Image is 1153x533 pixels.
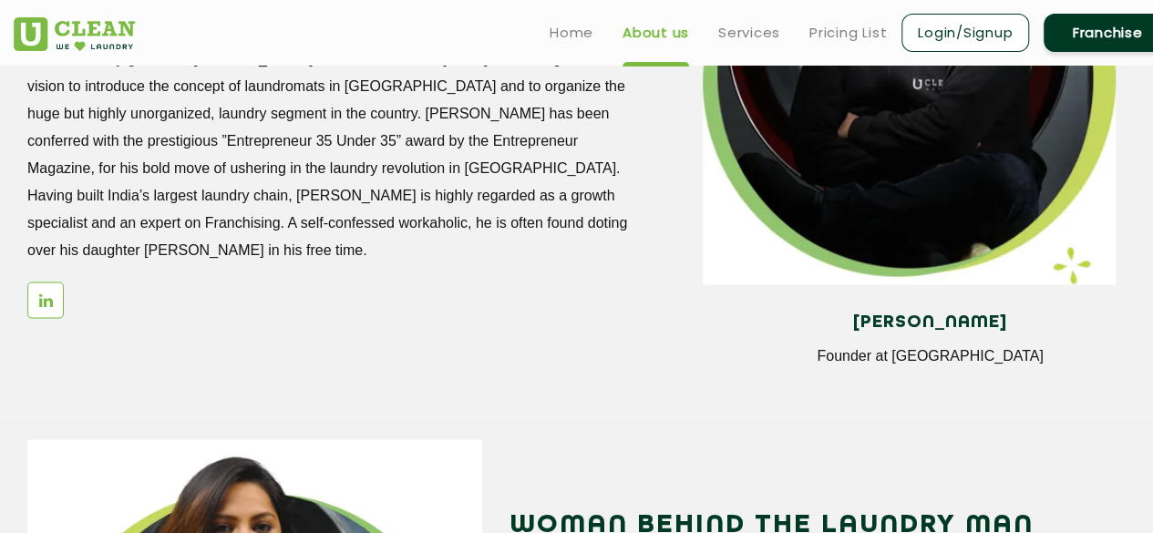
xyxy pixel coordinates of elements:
p: An IIT Bombay graduate, [PERSON_NAME] founded UClean in [DATE] with a single-minded vision to int... [27,46,630,264]
img: tab_keywords_by_traffic_grey.svg [181,106,196,120]
a: About us [623,22,689,44]
img: UClean Laundry and Dry Cleaning [14,17,135,51]
a: Services [718,22,780,44]
div: Keywords by Traffic [201,108,307,119]
div: v 4.0.25 [51,29,89,44]
img: tab_domain_overview_orange.svg [49,106,64,120]
a: Pricing List [809,22,887,44]
a: Home [550,22,593,44]
p: Founder at [GEOGRAPHIC_DATA] [716,348,1144,364]
div: Domain: [DOMAIN_NAME] [47,47,201,62]
img: website_grey.svg [29,47,44,62]
div: Domain Overview [69,108,163,119]
img: logo_orange.svg [29,29,44,44]
a: Login/Signup [901,14,1029,52]
h4: [PERSON_NAME] [716,313,1144,333]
